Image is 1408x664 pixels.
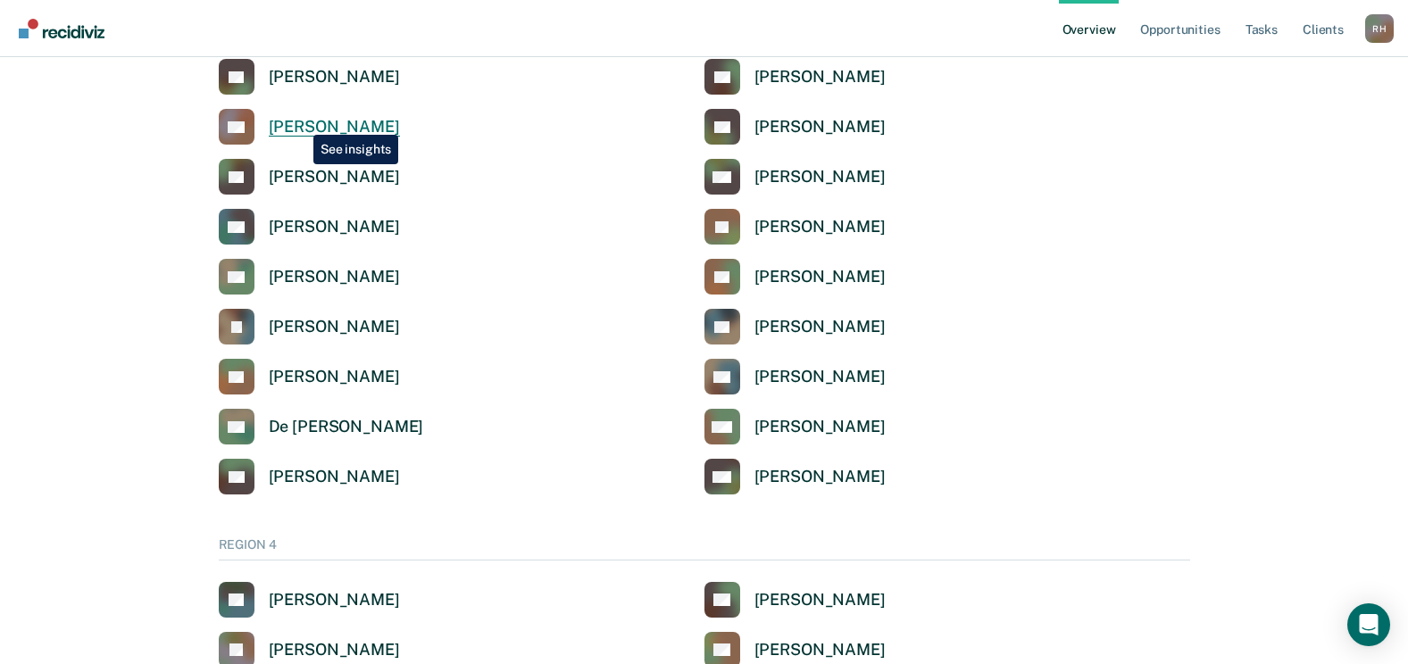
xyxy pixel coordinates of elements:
[269,590,400,610] div: [PERSON_NAME]
[269,117,400,137] div: [PERSON_NAME]
[704,259,886,295] a: [PERSON_NAME]
[754,467,886,487] div: [PERSON_NAME]
[754,117,886,137] div: [PERSON_NAME]
[269,267,400,287] div: [PERSON_NAME]
[704,582,886,618] a: [PERSON_NAME]
[754,317,886,337] div: [PERSON_NAME]
[704,309,886,344] a: [PERSON_NAME]
[754,417,886,437] div: [PERSON_NAME]
[704,159,886,195] a: [PERSON_NAME]
[754,267,886,287] div: [PERSON_NAME]
[269,417,424,437] div: De [PERSON_NAME]
[754,640,886,660] div: [PERSON_NAME]
[219,537,1190,560] div: REGION 4
[1347,603,1390,646] div: Open Intercom Messenger
[219,209,400,245] a: [PERSON_NAME]
[219,109,400,145] a: [PERSON_NAME]
[19,19,104,38] img: Recidiviz
[219,309,400,344] a: [PERSON_NAME]
[754,217,886,237] div: [PERSON_NAME]
[704,459,886,494] a: [PERSON_NAME]
[754,167,886,187] div: [PERSON_NAME]
[269,367,400,387] div: [PERSON_NAME]
[219,409,424,444] a: De [PERSON_NAME]
[1365,14,1394,43] div: R H
[219,59,400,95] a: [PERSON_NAME]
[704,209,886,245] a: [PERSON_NAME]
[754,367,886,387] div: [PERSON_NAME]
[704,109,886,145] a: [PERSON_NAME]
[219,259,400,295] a: [PERSON_NAME]
[269,217,400,237] div: [PERSON_NAME]
[269,467,400,487] div: [PERSON_NAME]
[269,640,400,660] div: [PERSON_NAME]
[219,159,400,195] a: [PERSON_NAME]
[754,590,886,610] div: [PERSON_NAME]
[1365,14,1394,43] button: Profile dropdown button
[219,359,400,394] a: [PERSON_NAME]
[269,167,400,187] div: [PERSON_NAME]
[704,409,886,444] a: [PERSON_NAME]
[219,459,400,494] a: [PERSON_NAME]
[754,67,886,87] div: [PERSON_NAME]
[269,317,400,337] div: [PERSON_NAME]
[704,359,886,394] a: [PERSON_NAME]
[219,582,400,618] a: [PERSON_NAME]
[269,67,400,87] div: [PERSON_NAME]
[704,59,886,95] a: [PERSON_NAME]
